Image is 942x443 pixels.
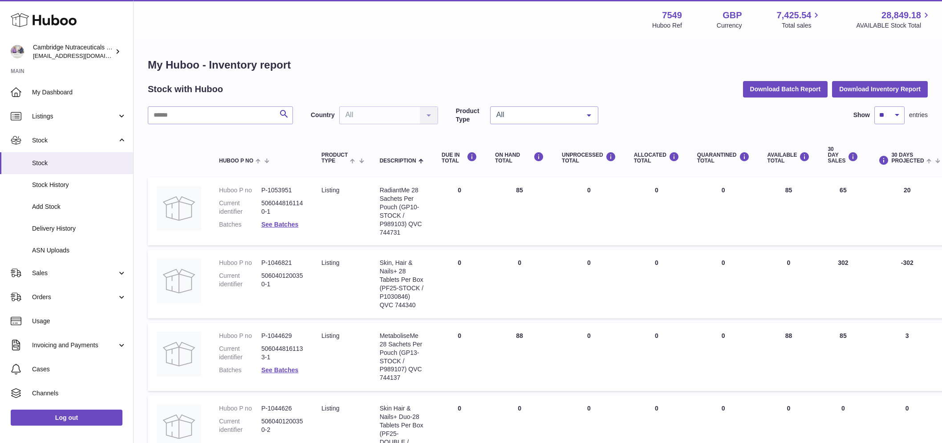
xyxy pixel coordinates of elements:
span: Invoicing and Payments [32,341,117,350]
span: Cases [32,365,126,374]
span: listing [321,332,339,339]
dd: 5060448161140-1 [261,199,304,216]
span: Add Stock [32,203,126,211]
span: Stock [32,136,117,145]
span: [EMAIL_ADDRESS][DOMAIN_NAME] [33,52,131,59]
a: Log out [11,410,122,426]
h2: Stock with Huboo [148,83,223,95]
span: 7,425.54 [777,9,812,21]
span: listing [321,187,339,194]
span: Description [380,158,416,164]
a: See Batches [261,366,298,374]
div: AVAILABLE Total [767,152,810,164]
span: My Dashboard [32,88,126,97]
dt: Batches [219,220,261,229]
div: Cambridge Nutraceuticals Ltd [33,43,113,60]
td: 0 [625,177,688,245]
img: product image [157,186,201,231]
strong: 7549 [662,9,682,21]
td: 65 [819,177,867,245]
span: entries [909,111,928,119]
span: listing [321,259,339,266]
span: listing [321,405,339,412]
dd: P-1044629 [261,332,304,340]
img: product image [157,259,201,303]
td: 0 [433,250,486,318]
div: UNPROCESSED Total [562,152,616,164]
label: Product Type [456,107,486,124]
dt: Huboo P no [219,332,261,340]
td: 88 [486,323,553,391]
td: 0 [433,323,486,391]
span: Usage [32,317,126,325]
span: Orders [32,293,117,301]
dd: P-1053951 [261,186,304,195]
dd: P-1044626 [261,404,304,413]
span: 28,849.18 [881,9,921,21]
span: All [494,110,580,119]
span: Listings [32,112,117,121]
td: 0 [553,250,625,318]
td: 302 [819,250,867,318]
dd: 5060448161133-1 [261,345,304,362]
span: Stock History [32,181,126,189]
span: Channels [32,389,126,398]
span: 0 [722,332,725,339]
div: ALLOCATED Total [634,152,679,164]
dt: Current identifier [219,417,261,434]
span: 30 DAYS PROJECTED [891,152,924,164]
div: QUARANTINED Total [697,152,750,164]
span: Huboo P no [219,158,253,164]
dd: P-1046821 [261,259,304,267]
span: Product Type [321,152,348,164]
div: DUE IN TOTAL [442,152,477,164]
button: Download Batch Report [743,81,828,97]
a: See Batches [261,221,298,228]
strong: GBP [723,9,742,21]
td: 0 [433,177,486,245]
span: 0 [722,405,725,412]
dt: Batches [219,366,261,374]
div: MetaboliseMe 28 Sachets Per Pouch (GP13-STOCK / P989107) QVC 744137 [380,332,424,382]
dd: 5060401200350-2 [261,417,304,434]
div: ON HAND Total [495,152,544,164]
span: AVAILABLE Stock Total [856,21,931,30]
span: Total sales [782,21,821,30]
span: Delivery History [32,224,126,233]
span: ASN Uploads [32,246,126,255]
td: 88 [759,323,819,391]
span: Stock [32,159,126,167]
dt: Current identifier [219,272,261,289]
div: RadiantMe 28 Sachets Per Pouch (GP10-STOCK / P989103) QVC 744731 [380,186,424,236]
dt: Current identifier [219,345,261,362]
span: 0 [722,187,725,194]
div: Skin, Hair & Nails+ 28 Tablets Per Box (PF25-STOCK / P1030846) QVC 744340 [380,259,424,309]
dt: Huboo P no [219,259,261,267]
td: 0 [486,250,553,318]
dd: 5060401200350-1 [261,272,304,289]
div: Huboo Ref [652,21,682,30]
a: 7,425.54 Total sales [777,9,822,30]
label: Show [853,111,870,119]
td: 0 [625,250,688,318]
img: qvc@camnutra.com [11,45,24,58]
a: 28,849.18 AVAILABLE Stock Total [856,9,931,30]
img: product image [157,332,201,376]
div: 30 DAY SALES [828,146,858,164]
dt: Huboo P no [219,404,261,413]
td: 85 [759,177,819,245]
dt: Current identifier [219,199,261,216]
td: 85 [819,323,867,391]
span: 0 [722,259,725,266]
td: 0 [553,323,625,391]
td: 0 [553,177,625,245]
dt: Huboo P no [219,186,261,195]
button: Download Inventory Report [832,81,928,97]
div: Currency [717,21,742,30]
td: 0 [625,323,688,391]
span: Sales [32,269,117,277]
td: 0 [759,250,819,318]
td: 85 [486,177,553,245]
h1: My Huboo - Inventory report [148,58,928,72]
label: Country [311,111,335,119]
